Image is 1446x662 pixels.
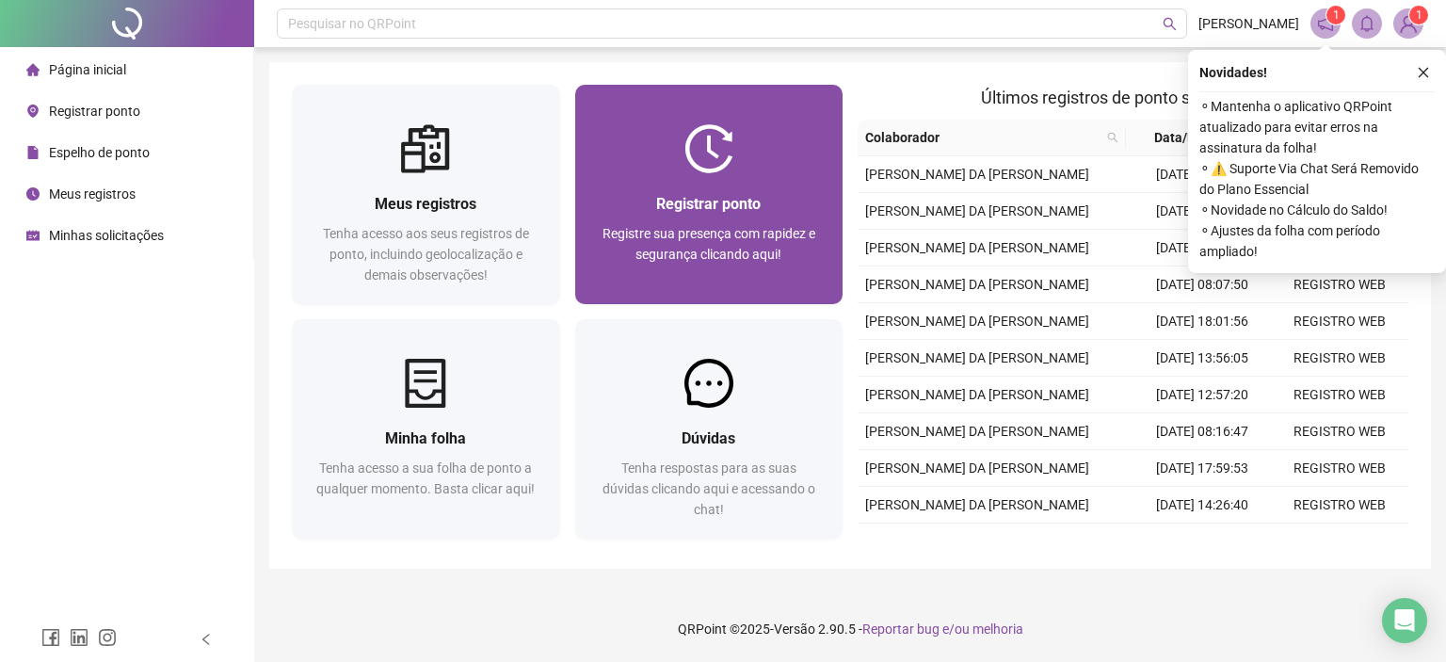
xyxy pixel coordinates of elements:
span: 1 [1416,8,1422,22]
span: Espelho de ponto [49,145,150,160]
td: [DATE] 18:01:56 [1133,303,1271,340]
td: [DATE] 18:01:18 [1133,156,1271,193]
span: Meus registros [49,186,136,202]
td: [DATE] 12:29:22 [1133,230,1271,266]
span: schedule [26,229,40,242]
a: Meus registrosTenha acesso aos seus registros de ponto, incluindo geolocalização e demais observa... [292,85,560,304]
div: Open Intercom Messenger [1382,598,1427,643]
sup: Atualize o seu contato no menu Meus Dados [1409,6,1428,24]
span: Tenha acesso a sua folha de ponto a qualquer momento. Basta clicar aqui! [316,460,535,496]
span: Dúvidas [682,429,735,447]
span: facebook [41,628,60,647]
span: Colaborador [865,127,1100,148]
span: [PERSON_NAME] DA [PERSON_NAME] [865,460,1089,476]
span: ⚬ Ajustes da folha com período ampliado! [1199,220,1435,262]
span: [PERSON_NAME] DA [PERSON_NAME] [865,497,1089,512]
span: [PERSON_NAME] DA [PERSON_NAME] [865,167,1089,182]
span: [PERSON_NAME] DA [PERSON_NAME] [865,350,1089,365]
span: environment [26,105,40,118]
td: [DATE] 17:59:53 [1133,450,1271,487]
span: Novidades ! [1199,62,1267,83]
td: [DATE] 08:07:50 [1133,266,1271,303]
td: REGISTRO WEB [1271,266,1408,303]
span: left [200,633,213,646]
span: close [1417,66,1430,79]
td: REGISTRO WEB [1271,377,1408,413]
span: Registrar ponto [49,104,140,119]
span: [PERSON_NAME] DA [PERSON_NAME] [865,387,1089,402]
span: notification [1317,15,1334,32]
span: [PERSON_NAME] DA [PERSON_NAME] [865,277,1089,292]
span: search [1103,123,1122,152]
span: ⚬ ⚠️ Suporte Via Chat Será Removido do Plano Essencial [1199,158,1435,200]
td: REGISTRO WEB [1271,524,1408,560]
td: [DATE] 12:57:20 [1133,377,1271,413]
span: ⚬ Novidade no Cálculo do Saldo! [1199,200,1435,220]
span: Meus registros [375,195,476,213]
span: linkedin [70,628,88,647]
sup: 1 [1326,6,1345,24]
span: Página inicial [49,62,126,77]
a: Minha folhaTenha acesso a sua folha de ponto a qualquer momento. Basta clicar aqui! [292,319,560,539]
td: REGISTRO WEB [1271,487,1408,524]
span: Minha folha [385,429,466,447]
td: [DATE] 14:26:40 [1133,487,1271,524]
span: Tenha acesso aos seus registros de ponto, incluindo geolocalização e demais observações! [323,226,529,283]
span: Minhas solicitações [49,228,164,243]
th: Data/Hora [1126,120,1260,156]
td: REGISTRO WEB [1271,450,1408,487]
span: home [26,63,40,76]
span: Reportar bug e/ou melhoria [862,622,1023,637]
footer: QRPoint © 2025 - 2.90.5 - [254,596,1446,662]
td: [DATE] 13:31:37 [1133,193,1271,230]
span: file [26,146,40,159]
span: [PERSON_NAME] DA [PERSON_NAME] [865,203,1089,218]
span: search [1163,17,1177,31]
span: ⚬ Mantenha o aplicativo QRPoint atualizado para evitar erros na assinatura da folha! [1199,96,1435,158]
span: Registrar ponto [656,195,761,213]
td: [DATE] 09:10:15 [1133,524,1271,560]
td: [DATE] 13:56:05 [1133,340,1271,377]
span: 1 [1333,8,1340,22]
span: [PERSON_NAME] [1198,13,1299,34]
td: [DATE] 08:16:47 [1133,413,1271,450]
span: search [1107,132,1118,143]
span: [PERSON_NAME] DA [PERSON_NAME] [865,240,1089,255]
span: instagram [98,628,117,647]
span: Últimos registros de ponto sincronizados [981,88,1285,107]
span: clock-circle [26,187,40,201]
span: Tenha respostas para as suas dúvidas clicando aqui e acessando o chat! [602,460,815,517]
span: [PERSON_NAME] DA [PERSON_NAME] [865,314,1089,329]
span: bell [1358,15,1375,32]
span: Registre sua presença com rapidez e segurança clicando aqui! [602,226,815,262]
span: Versão [774,622,815,637]
a: DúvidasTenha respostas para as suas dúvidas clicando aqui e acessando o chat! [575,319,843,539]
td: REGISTRO WEB [1271,413,1408,450]
span: Data/Hora [1133,127,1237,148]
td: REGISTRO WEB [1271,340,1408,377]
a: Registrar pontoRegistre sua presença com rapidez e segurança clicando aqui! [575,85,843,304]
img: 90978 [1394,9,1422,38]
td: REGISTRO WEB [1271,303,1408,340]
span: [PERSON_NAME] DA [PERSON_NAME] [865,424,1089,439]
